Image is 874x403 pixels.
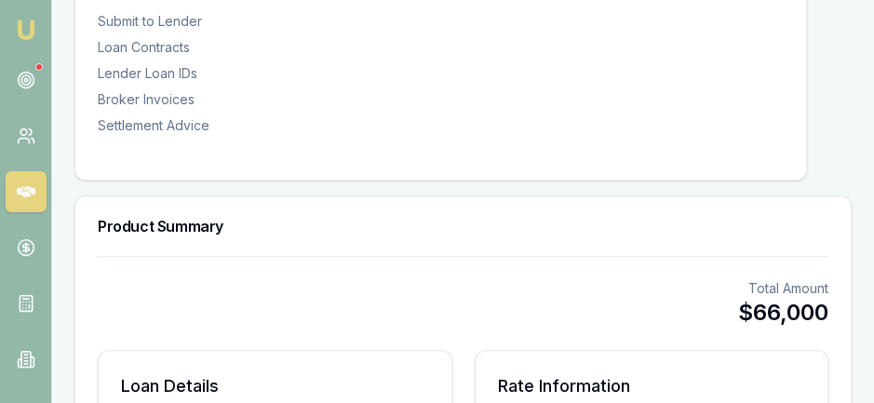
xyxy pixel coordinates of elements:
div: Loan Contracts [98,38,784,57]
div: Total Amount [738,279,828,298]
div: Settlement Advice [98,116,784,135]
h3: Rate Information [498,373,806,399]
div: Broker Invoices [98,90,784,109]
div: Submit to Lender [98,12,784,31]
div: $66,000 [738,298,828,328]
h3: Loan Details [121,373,429,399]
div: Lender Loan IDs [98,64,784,83]
img: emu-icon-u.png [15,19,37,41]
h3: Product Summary [98,219,828,234]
